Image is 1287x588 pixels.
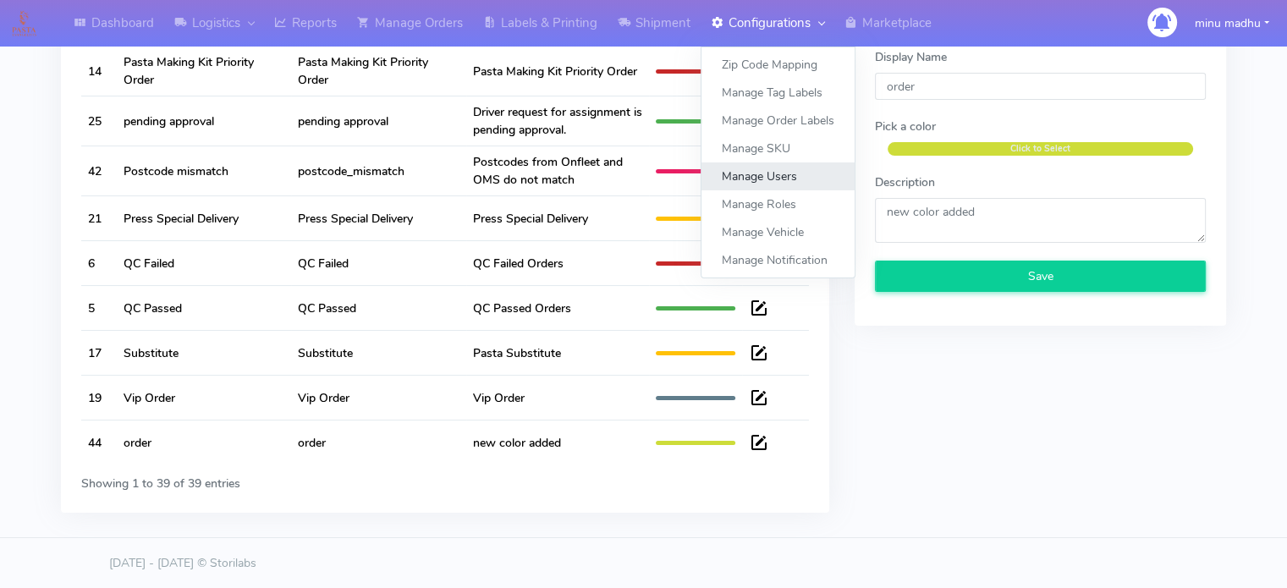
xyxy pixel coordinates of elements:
[875,73,1206,100] input: Enter Label Display Name
[875,173,935,191] label: Description
[81,420,117,464] td: 44
[701,107,855,135] a: Manage Order Labels
[466,96,649,146] td: Driver request for assignment is pending approval.
[81,240,117,285] td: 6
[466,330,649,375] td: Pasta Substitute
[81,464,370,492] div: Showing 1 to 39 of 39 entries
[117,146,291,195] td: Postcode mismatch
[875,48,947,66] label: Display Name
[701,162,855,190] a: Manage Users
[466,195,649,240] td: Press Special Delivery
[466,420,649,464] td: new color added
[81,146,117,195] td: 42
[291,285,466,330] td: QC Passed
[1182,6,1282,41] button: minu madhu
[117,195,291,240] td: Press Special Delivery
[701,246,855,274] a: Manage Notification
[466,375,649,420] td: Vip Order
[117,330,291,375] td: Substitute
[117,285,291,330] td: QC Passed
[466,285,649,330] td: QC Passed Orders
[701,51,855,79] a: Zip Code Mapping
[81,46,117,96] td: 14
[888,142,1193,156] span: Click to Select
[701,190,855,218] a: Manage Roles
[291,240,466,285] td: QC Failed
[291,330,466,375] td: Substitute
[117,240,291,285] td: QC Failed
[81,195,117,240] td: 21
[291,420,466,464] td: order
[701,218,855,246] a: Manage Vehicle
[875,261,1206,292] button: Save
[291,96,466,146] td: pending approval
[81,285,117,330] td: 5
[701,79,855,107] a: Manage Tag Labels
[117,96,291,146] td: pending approval
[291,195,466,240] td: Press Special Delivery
[466,46,649,96] td: Pasta Making Kit Priority Order
[875,118,936,135] label: Pick a color
[81,330,117,375] td: 17
[466,240,649,285] td: QC Failed Orders
[466,146,649,195] td: Postcodes from Onfleet and OMS do not match
[81,96,117,146] td: 25
[291,46,466,96] td: Pasta Making Kit Priority Order
[291,375,466,420] td: Vip Order
[117,375,291,420] td: Vip Order
[117,420,291,464] td: order
[117,46,291,96] td: Pasta Making Kit Priority Order
[701,135,855,162] a: Manage SKU
[81,375,117,420] td: 19
[291,146,466,195] td: postcode_mismatch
